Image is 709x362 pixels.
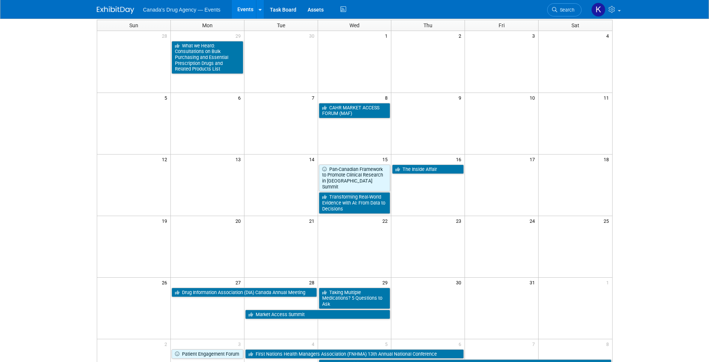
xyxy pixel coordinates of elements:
span: 14 [308,155,318,164]
span: Mon [202,22,213,28]
span: 10 [529,93,538,102]
a: Transforming Real-World Evidence with AI: From Data to Decisions [319,192,391,213]
span: 11 [603,93,612,102]
span: 6 [237,93,244,102]
span: 8 [384,93,391,102]
span: Sat [571,22,579,28]
span: 5 [164,93,170,102]
span: 12 [161,155,170,164]
span: Canada's Drug Agency — Events [143,7,221,13]
span: 9 [458,93,465,102]
span: 29 [235,31,244,40]
span: 4 [311,339,318,349]
span: 1 [605,278,612,287]
a: What we Heard: Consultations on Bulk Purchasing and Essential Prescription Drugs and Related Prod... [172,41,243,74]
a: Market Access Summit [245,310,391,319]
span: 2 [164,339,170,349]
a: Drug Information Association (DIA) Canada Annual Meeting [172,288,317,297]
span: Tue [277,22,285,28]
span: 16 [455,155,465,164]
span: Wed [349,22,360,28]
span: 18 [603,155,612,164]
span: 19 [161,216,170,225]
span: 6 [458,339,465,349]
span: 22 [382,216,391,225]
span: 21 [308,216,318,225]
span: 20 [235,216,244,225]
span: 31 [529,278,538,287]
a: The Inside Affair [392,165,464,174]
span: 3 [531,31,538,40]
span: 30 [455,278,465,287]
a: Taking Multiple Medications? 5 Questions to Ask [319,288,391,309]
img: ExhibitDay [97,6,134,14]
span: Sun [129,22,138,28]
a: Patient Engagement Forum [172,349,243,359]
span: 7 [311,93,318,102]
span: 2 [458,31,465,40]
span: 28 [161,31,170,40]
span: 30 [308,31,318,40]
span: 1 [384,31,391,40]
span: 15 [382,155,391,164]
span: 7 [531,339,538,349]
span: 25 [603,216,612,225]
a: CAHR MARKET ACCESS FORUM (MAF) [319,103,391,118]
span: 23 [455,216,465,225]
span: Fri [499,22,505,28]
span: 26 [161,278,170,287]
span: 28 [308,278,318,287]
span: 27 [235,278,244,287]
span: 17 [529,155,538,164]
span: 8 [605,339,612,349]
span: 29 [382,278,391,287]
span: Thu [423,22,432,28]
img: Kristen Trevisan [591,3,605,17]
span: Search [557,7,574,13]
span: 5 [384,339,391,349]
a: First Nations Health Managers Association (FNHMA) 13th Annual National Conference [245,349,464,359]
a: Search [547,3,582,16]
span: 13 [235,155,244,164]
span: 24 [529,216,538,225]
span: 4 [605,31,612,40]
span: 3 [237,339,244,349]
a: Pan-Canadian Framework to Promote Clinical Research in [GEOGRAPHIC_DATA] Summit [319,165,391,192]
